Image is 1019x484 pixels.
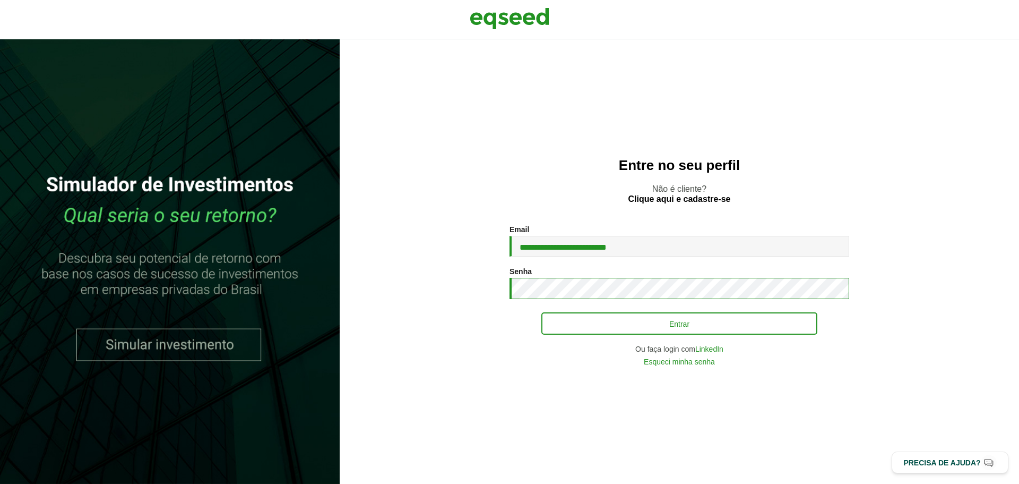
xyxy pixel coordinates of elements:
[470,5,549,32] img: EqSeed Logo
[509,345,849,353] div: Ou faça login com
[541,312,817,335] button: Entrar
[361,184,998,204] p: Não é cliente?
[628,195,731,203] a: Clique aqui e cadastre-se
[509,268,532,275] label: Senha
[695,345,723,353] a: LinkedIn
[361,158,998,173] h2: Entre no seu perfil
[644,358,715,366] a: Esqueci minha senha
[509,226,529,233] label: Email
